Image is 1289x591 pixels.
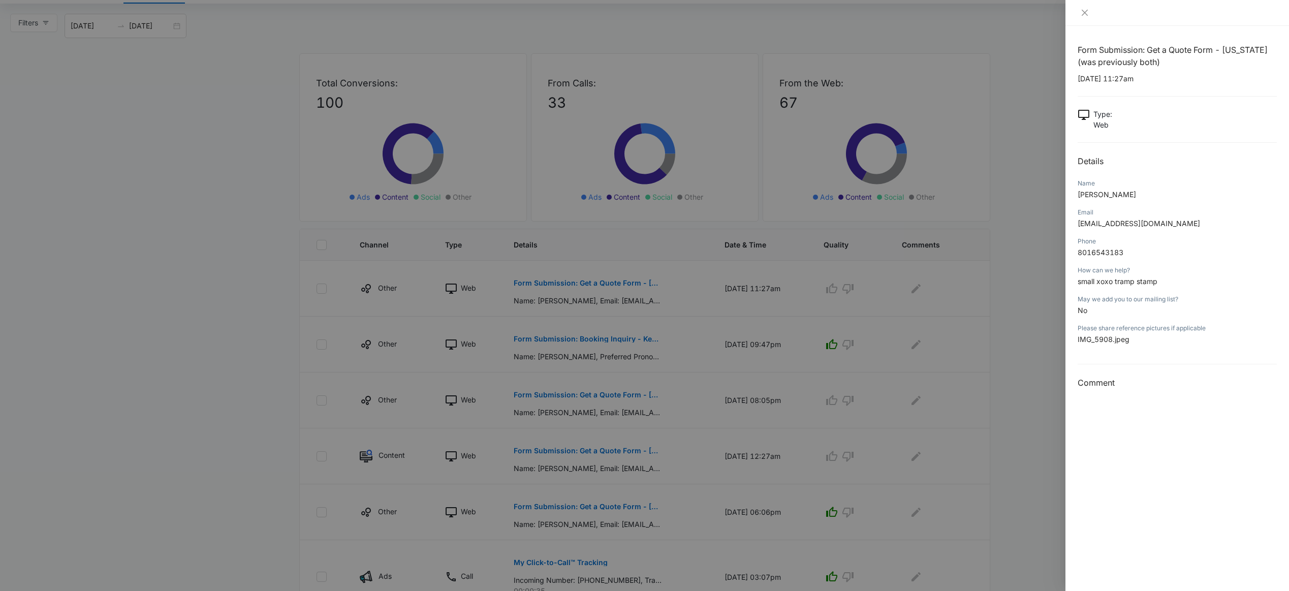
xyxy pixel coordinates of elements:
span: IMG_5908.jpeg [1078,335,1129,344]
span: small xoxo tramp stamp [1078,277,1157,286]
div: Phone [1078,237,1277,246]
span: [PERSON_NAME] [1078,190,1136,199]
span: 8016543183 [1078,248,1123,257]
div: Email [1078,208,1277,217]
span: No [1078,306,1087,315]
button: Close [1078,8,1092,17]
p: [DATE] 11:27am [1078,73,1277,84]
span: [EMAIL_ADDRESS][DOMAIN_NAME] [1078,219,1200,228]
h2: Details [1078,155,1277,167]
h1: Form Submission: Get a Quote Form - [US_STATE] (was previously both) [1078,44,1277,68]
p: Web [1093,119,1112,130]
div: How can we help? [1078,266,1277,275]
div: Please share reference pictures if applicable [1078,324,1277,333]
div: May we add you to our mailing list? [1078,295,1277,304]
span: close [1081,9,1089,17]
p: Type : [1093,109,1112,119]
h3: Comment [1078,377,1277,389]
div: Name [1078,179,1277,188]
